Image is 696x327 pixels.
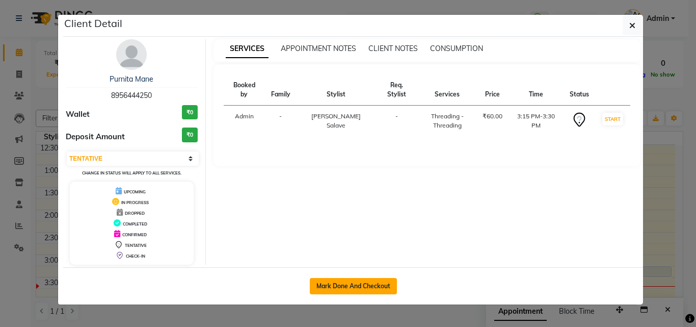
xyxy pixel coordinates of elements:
span: COMPLETED [123,221,147,227]
td: Admin [224,106,265,137]
div: Threading - Threading [424,112,470,130]
a: Purnita Mane [110,74,153,84]
span: DROPPED [125,211,145,216]
td: - [375,106,418,137]
th: Booked by [224,74,265,106]
span: IN PROGRESS [121,200,149,205]
span: SERVICES [226,40,269,58]
span: UPCOMING [124,189,146,194]
span: CHECK-IN [126,254,145,259]
small: Change in status will apply to all services. [82,170,181,175]
span: TENTATIVE [125,243,147,248]
th: Family [265,74,297,106]
span: CLIENT NOTES [368,44,418,53]
th: Price [476,74,508,106]
span: CONFIRMED [122,232,147,237]
span: CONSUMPTION [430,44,483,53]
button: Mark Done And Checkout [310,278,397,294]
th: Stylist [297,74,376,106]
th: Status [564,74,595,106]
th: Services [418,74,476,106]
span: Wallet [66,109,90,120]
h3: ₹0 [182,128,198,142]
span: Deposit Amount [66,131,125,143]
div: ₹60.00 [483,112,502,121]
th: Req. Stylist [375,74,418,106]
img: avatar [116,39,147,70]
button: START [602,113,623,125]
span: 8956444250 [111,91,152,100]
td: - [265,106,297,137]
h5: Client Detail [64,16,122,31]
span: APPOINTMENT NOTES [281,44,356,53]
h3: ₹0 [182,105,198,120]
td: 3:15 PM-3:30 PM [508,106,564,137]
span: [PERSON_NAME] Salave [311,112,361,129]
th: Time [508,74,564,106]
